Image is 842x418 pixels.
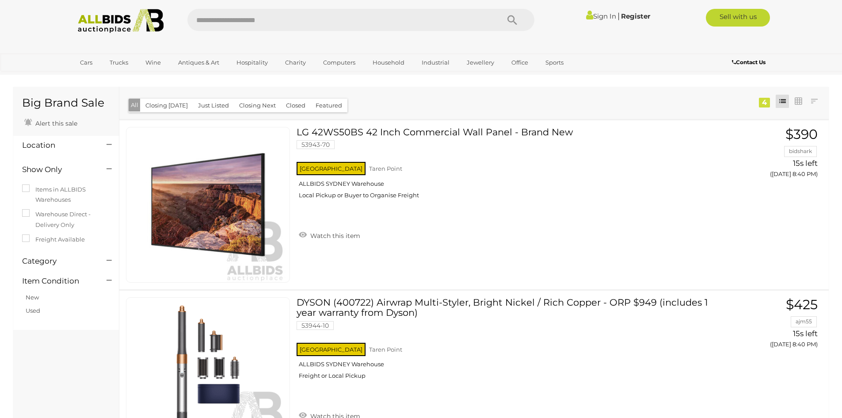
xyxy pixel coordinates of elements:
a: Industrial [416,55,455,70]
a: LG 42WS50BS 42 Inch Commercial Wall Panel - Brand New 53943-70 [GEOGRAPHIC_DATA] Taren Point ALLB... [303,127,704,206]
a: New [26,294,39,301]
a: $390 bidshark 15s left ([DATE] 8:40 PM) [717,127,820,182]
a: Watch this item [297,228,362,242]
span: $390 [785,126,818,142]
h4: Show Only [22,165,93,174]
a: Sign In [586,12,616,20]
span: $425 [786,296,818,313]
span: | [617,11,620,21]
button: Closing Next [234,99,281,112]
button: Featured [310,99,347,112]
a: [GEOGRAPHIC_DATA] [74,70,149,84]
b: Contact Us [732,59,766,65]
a: Wine [140,55,167,70]
a: Office [506,55,534,70]
a: Trucks [104,55,134,70]
a: Sports [540,55,569,70]
label: Items in ALLBIDS Warehouses [22,184,110,205]
button: Just Listed [193,99,234,112]
span: Alert this sale [33,119,77,127]
h1: Big Brand Sale [22,97,110,109]
a: Register [621,12,650,20]
a: Sell with us [706,9,770,27]
a: Household [367,55,410,70]
a: Antiques & Art [172,55,225,70]
button: Search [490,9,534,31]
a: Cars [74,55,98,70]
img: Allbids.com.au [73,9,169,33]
span: Watch this item [308,232,360,240]
a: Hospitality [231,55,274,70]
button: Closed [281,99,311,112]
div: 4 [759,98,770,107]
a: DYSON (400722) Airwrap Multi-Styler, Bright Nickel / Rich Copper - ORP $949 (includes 1 year warr... [303,297,704,386]
a: $425 ajm55 15s left ([DATE] 8:40 PM) [717,297,820,353]
h4: Item Condition [22,277,93,285]
a: Used [26,307,40,314]
button: Closing [DATE] [140,99,193,112]
label: Warehouse Direct - Delivery Only [22,209,110,230]
button: All [129,99,141,111]
a: Jewellery [461,55,500,70]
a: Alert this sale [22,116,80,129]
h4: Category [22,257,93,265]
h4: Location [22,141,93,150]
label: Freight Available [22,234,85,245]
img: 53943-70a.jpg [131,127,286,282]
a: Contact Us [732,58,768,67]
a: Computers [317,55,361,70]
a: Charity [279,55,312,70]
